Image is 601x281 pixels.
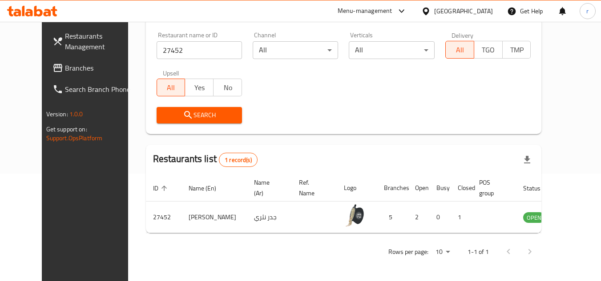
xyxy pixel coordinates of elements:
[523,183,552,194] span: Status
[163,70,179,76] label: Upsell
[344,204,366,226] img: Jeder Nathri
[478,44,499,56] span: TGO
[189,81,210,94] span: Yes
[189,183,228,194] span: Name (En)
[388,246,428,257] p: Rows per page:
[377,174,408,202] th: Branches
[185,79,214,96] button: Yes
[182,202,247,233] td: [PERSON_NAME]
[65,84,135,95] span: Search Branch Phone
[451,202,472,233] td: 1
[502,41,531,59] button: TMP
[161,81,182,94] span: All
[46,108,68,120] span: Version:
[157,107,242,123] button: Search
[45,25,142,57] a: Restaurants Management
[46,123,87,135] span: Get support on:
[65,63,135,73] span: Branches
[349,41,434,59] div: All
[46,132,103,144] a: Support.OpsPlatform
[217,81,238,94] span: No
[157,79,186,96] button: All
[65,31,135,52] span: Restaurants Management
[157,11,531,24] h2: Restaurant search
[516,149,538,170] div: Export file
[146,202,182,233] td: 27452
[254,177,281,198] span: Name (Ar)
[164,110,235,121] span: Search
[451,174,472,202] th: Closed
[506,44,528,56] span: TMP
[523,213,545,223] span: OPEN
[146,174,593,233] table: enhanced table
[45,79,142,100] a: Search Branch Phone
[219,156,257,164] span: 1 record(s)
[157,41,242,59] input: Search for restaurant name or ID..
[299,177,326,198] span: Ref. Name
[213,79,242,96] button: No
[429,202,451,233] td: 0
[153,152,258,167] h2: Restaurants list
[408,174,429,202] th: Open
[586,6,589,16] span: r
[153,183,170,194] span: ID
[449,44,471,56] span: All
[69,108,83,120] span: 1.0.0
[337,174,377,202] th: Logo
[452,32,474,38] label: Delivery
[429,174,451,202] th: Busy
[445,41,474,59] button: All
[219,153,258,167] div: Total records count
[338,6,392,16] div: Menu-management
[408,202,429,233] td: 2
[45,57,142,79] a: Branches
[468,246,489,257] p: 1-1 of 1
[434,6,493,16] div: [GEOGRAPHIC_DATA]
[247,202,292,233] td: جدر نثري
[377,202,408,233] td: 5
[253,41,338,59] div: All
[479,177,505,198] span: POS group
[474,41,503,59] button: TGO
[432,245,453,259] div: Rows per page:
